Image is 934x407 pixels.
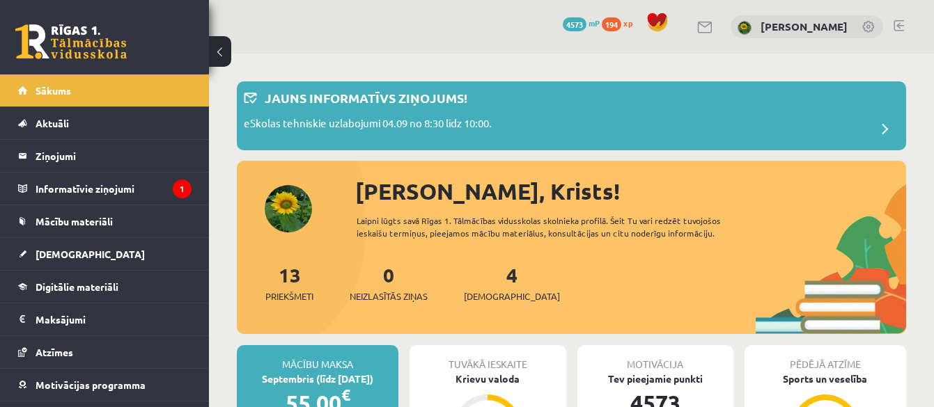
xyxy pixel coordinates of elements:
div: Tuvākā ieskaite [410,345,566,372]
a: Jauns informatīvs ziņojums! eSkolas tehniskie uzlabojumi 04.09 no 8:30 līdz 10:00. [244,88,899,143]
span: Aktuāli [36,117,69,129]
legend: Ziņojumi [36,140,192,172]
div: Mācību maksa [237,345,398,372]
div: Laipni lūgts savā Rīgas 1. Tālmācības vidusskolas skolnieka profilā. Šeit Tu vari redzēt tuvojošo... [357,214,758,239]
a: 13Priekšmeti [265,262,313,303]
a: Atzīmes [18,336,192,368]
i: 1 [173,179,192,198]
a: Motivācijas programma [18,369,192,401]
span: Mācību materiāli [36,215,113,228]
a: Rīgas 1. Tālmācības vidusskola [15,24,127,59]
a: Maksājumi [18,303,192,335]
p: Jauns informatīvs ziņojums! [265,88,467,107]
div: Pēdējā atzīme [745,345,906,372]
legend: Informatīvie ziņojumi [36,173,192,205]
a: 0Neizlasītās ziņas [350,262,428,303]
span: Motivācijas programma [36,378,146,391]
span: Atzīmes [36,346,73,358]
a: Sākums [18,74,192,106]
a: 4573 mP [563,17,600,29]
span: Priekšmeti [265,289,313,303]
div: [PERSON_NAME], Krists! [355,175,906,208]
span: € [341,385,350,405]
div: Krievu valoda [410,372,566,386]
div: Motivācija [577,345,733,372]
span: 4573 [563,17,586,31]
a: Mācību materiāli [18,205,192,237]
a: Aktuāli [18,107,192,139]
p: eSkolas tehniskie uzlabojumi 04.09 no 8:30 līdz 10:00. [244,115,492,135]
a: Digitālie materiāli [18,271,192,303]
a: [PERSON_NAME] [761,19,848,33]
span: mP [589,17,600,29]
span: Neizlasītās ziņas [350,289,428,303]
a: 194 xp [602,17,639,29]
span: [DEMOGRAPHIC_DATA] [464,289,560,303]
legend: Maksājumi [36,303,192,335]
div: Sports un veselība [745,372,906,386]
span: [DEMOGRAPHIC_DATA] [36,248,145,260]
span: xp [623,17,632,29]
div: Tev pieejamie punkti [577,372,733,386]
a: [DEMOGRAPHIC_DATA] [18,238,192,270]
div: Septembris (līdz [DATE]) [237,372,398,386]
span: Sākums [36,84,71,97]
span: Digitālie materiāli [36,280,118,293]
a: 4[DEMOGRAPHIC_DATA] [464,262,560,303]
span: 194 [602,17,621,31]
a: Informatīvie ziņojumi1 [18,173,192,205]
a: Ziņojumi [18,140,192,172]
img: Krists Ozols [738,21,752,35]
